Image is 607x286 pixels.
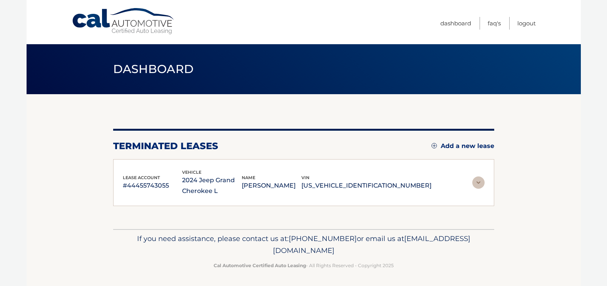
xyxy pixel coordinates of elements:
[123,180,182,191] p: #44455743055
[118,233,489,257] p: If you need assistance, please contact us at: or email us at
[472,176,485,189] img: accordion-rest.svg
[301,175,309,180] span: vin
[242,175,255,180] span: name
[72,8,176,35] a: Cal Automotive
[214,263,306,268] strong: Cal Automotive Certified Auto Leasing
[113,62,194,76] span: Dashboard
[431,142,494,150] a: Add a new lease
[440,17,471,30] a: Dashboard
[517,17,536,30] a: Logout
[182,175,242,196] p: 2024 Jeep Grand Cherokee L
[488,17,501,30] a: FAQ's
[113,140,218,152] h2: terminated leases
[301,180,431,191] p: [US_VEHICLE_IDENTIFICATION_NUMBER]
[182,170,201,175] span: vehicle
[431,143,437,148] img: add.svg
[242,180,301,191] p: [PERSON_NAME]
[123,175,160,180] span: lease account
[118,261,489,269] p: - All Rights Reserved - Copyright 2025
[289,234,357,243] span: [PHONE_NUMBER]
